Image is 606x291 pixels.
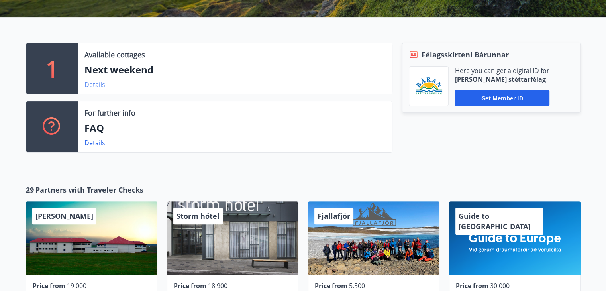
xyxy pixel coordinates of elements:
span: Fjallafjör [318,211,350,221]
span: Price from [456,281,488,290]
span: Price from [33,281,65,290]
span: 19.000 [67,281,86,290]
p: FAQ [84,121,386,135]
img: Bz2lGXKH3FXEIQKvoQ8VL0Fr0uCiWgfgA3I6fSs8.png [415,77,442,96]
span: 29 [26,185,34,195]
p: For further info [84,108,135,118]
span: Storm hótel [177,211,220,221]
span: [PERSON_NAME] [35,211,93,221]
a: Details [84,80,105,89]
span: Félagsskírteni Bárunnar [422,49,509,60]
span: Partners with Traveler Checks [35,185,143,195]
p: 1 [46,53,59,84]
span: Price from [315,281,347,290]
p: Here you can get a digital ID for [455,66,549,75]
span: 30.000 [490,281,510,290]
p: Next weekend [84,63,386,77]
span: Guide to [GEOGRAPHIC_DATA] [459,211,530,231]
button: Get member ID [455,90,549,106]
span: Price from [174,281,206,290]
span: 18.900 [208,281,227,290]
span: 5.500 [349,281,365,290]
p: Available cottages [84,49,145,60]
p: [PERSON_NAME] stéttarfélag [455,75,549,84]
a: Details [84,138,105,147]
